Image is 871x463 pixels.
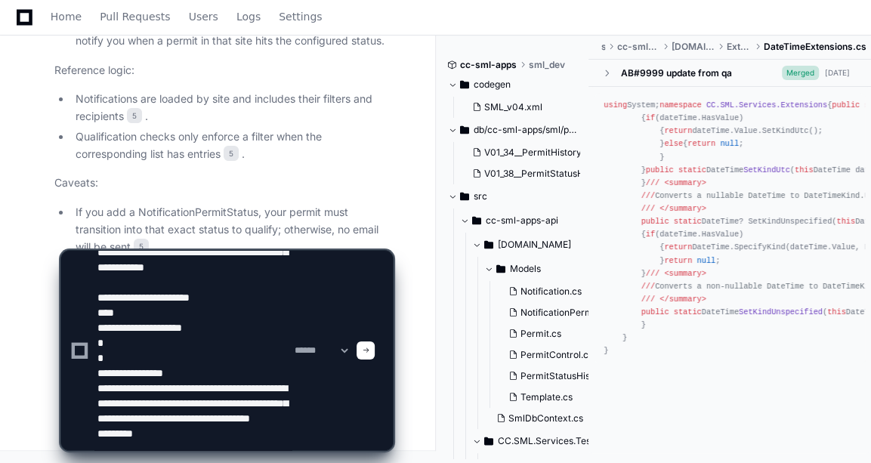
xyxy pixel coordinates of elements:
[743,165,790,174] span: SetKindUtc
[726,41,752,53] span: Extensions
[100,12,170,21] span: Pull Requests
[466,97,569,118] button: SML_v04.xml
[832,100,860,110] span: public
[54,174,393,192] p: Caveats:
[795,165,814,174] span: this
[189,12,218,21] span: Users
[687,140,715,149] span: return
[460,208,590,233] button: cc-sml-apps-api
[472,211,481,230] svg: Directory
[484,168,622,180] span: V01_38__PermitStatusHistory.sql
[466,163,581,184] button: V01_38__PermitStatusHistory.sql
[646,165,674,174] span: public
[664,140,683,149] span: else
[279,12,322,21] span: Settings
[664,126,692,135] span: return
[617,41,659,53] span: cc-sml-apps-api
[71,91,393,125] li: Notifications are loaded by site and includes their filters and recipients .
[706,100,827,110] span: CC.SML.Services.Extensions
[460,59,517,71] span: cc-sml-apps
[448,118,578,142] button: db/cc-sml-apps/sml/public-all
[646,178,659,187] span: ///
[674,217,702,226] span: static
[659,204,706,213] span: </summary>
[224,146,239,161] span: 5
[460,76,469,94] svg: Directory
[836,217,855,226] span: this
[460,121,469,139] svg: Directory
[664,178,706,187] span: <summary>
[484,147,595,159] span: V01_34__PermitHistory.sql
[51,12,82,21] span: Home
[825,67,850,79] div: [DATE]
[127,108,142,123] span: 5
[641,191,655,200] span: ///
[764,41,866,53] span: DateTimeExtensions.cs
[604,99,856,358] div: System; { { DateTime? SetKindUtc( DateTime? dateTime) { (dateTime.HasValue) { dateTime.Value.SetK...
[720,140,739,149] span: null
[71,128,393,163] li: Qualification checks only enforce a filter when the corresponding list has entries .
[474,190,487,202] span: src
[466,142,581,163] button: V01_34__PermitHistory.sql
[54,62,393,79] p: Reference logic:
[782,66,819,80] span: Merged
[474,79,511,91] span: codegen
[71,204,393,255] li: If you add a NotificationPermitStatus, your permit must transition into that exact status to qual...
[641,217,669,226] span: public
[460,187,469,205] svg: Directory
[641,204,655,213] span: ///
[448,73,578,97] button: codegen
[486,215,558,227] span: cc-sml-apps-api
[484,101,542,113] span: SML_v04.xml
[604,100,627,110] span: using
[620,67,731,79] div: AB#9999 update from qa
[601,41,605,53] span: src
[678,165,706,174] span: static
[236,12,261,21] span: Logs
[672,41,715,53] span: [DOMAIN_NAME]
[529,59,565,71] span: sml_dev
[646,113,655,122] span: if
[474,124,578,136] span: db/cc-sml-apps/sml/public-all
[659,100,701,110] span: namespace
[448,184,578,208] button: src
